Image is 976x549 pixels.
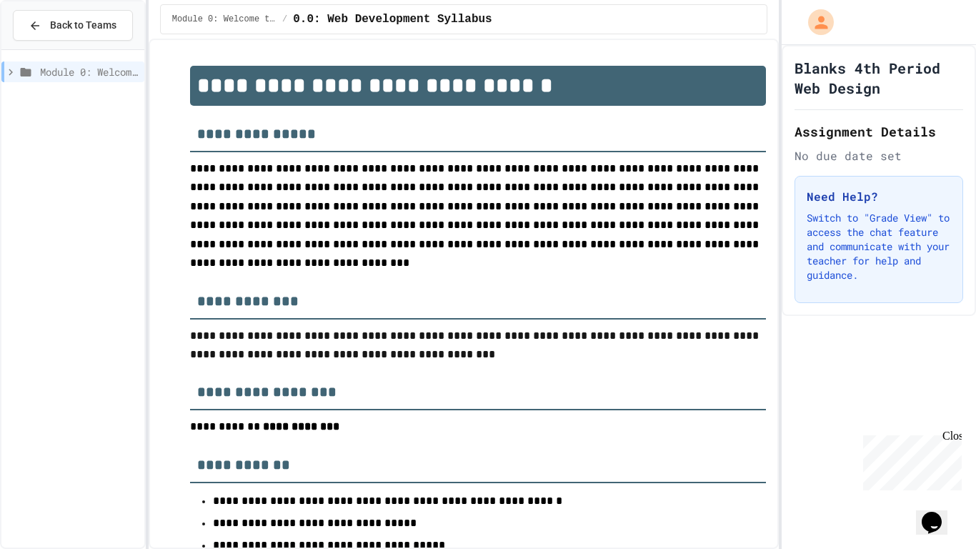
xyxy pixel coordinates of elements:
[807,211,951,282] p: Switch to "Grade View" to access the chat feature and communicate with your teacher for help and ...
[6,6,99,91] div: Chat with us now!Close
[50,18,116,33] span: Back to Teams
[13,10,133,41] button: Back to Teams
[795,122,963,142] h2: Assignment Details
[795,147,963,164] div: No due date set
[795,58,963,98] h1: Blanks 4th Period Web Design
[793,6,837,39] div: My Account
[293,11,492,28] span: 0.0: Web Development Syllabus
[807,188,951,205] h3: Need Help?
[282,14,287,25] span: /
[916,492,962,535] iframe: chat widget
[40,64,139,79] span: Module 0: Welcome to Web Development
[857,430,962,490] iframe: chat widget
[172,14,277,25] span: Module 0: Welcome to Web Development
